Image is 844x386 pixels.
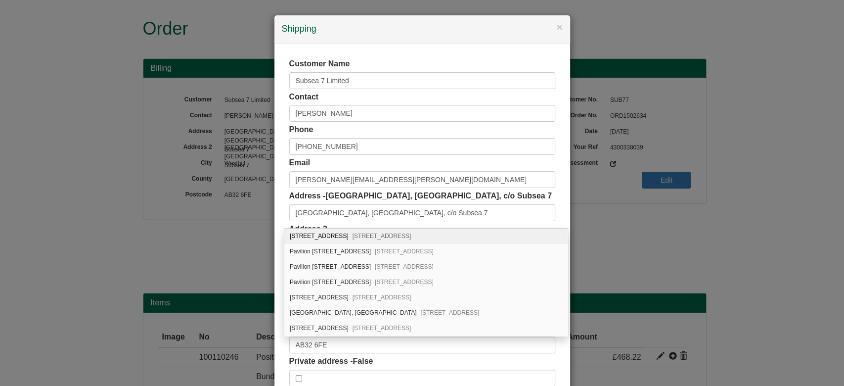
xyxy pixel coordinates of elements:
[353,325,411,332] span: [STREET_ADDRESS]
[289,92,319,103] label: Contact
[284,259,568,275] div: Pavilion 3 Aspect 32, Prospect Road
[284,244,568,259] div: Pavilion 4, Aspect 32, Prospect Road
[289,356,373,367] label: Private address -
[289,224,332,235] label: Address 2 -
[282,23,563,36] h4: Shipping
[284,275,568,290] div: Pavilion 2, Aspect 32, Prospect Road
[284,229,568,244] div: 15 Abercrombie Court, Prospect Road
[284,305,568,321] div: Westpoint House, Prospect Road
[353,294,411,301] span: [STREET_ADDRESS]
[284,290,568,305] div: 26 Abercrombie Court, Prospect Road
[375,279,434,286] span: [STREET_ADDRESS]
[284,321,568,336] div: 11 Abercrombie Court, Prospect Road
[289,157,311,169] label: Email
[353,357,373,365] span: False
[289,191,552,202] label: Address -
[421,309,480,316] span: [STREET_ADDRESS]
[353,233,411,240] span: [STREET_ADDRESS]
[289,124,313,136] label: Phone
[325,192,552,200] span: [GEOGRAPHIC_DATA], [GEOGRAPHIC_DATA], c/o Subsea 7
[375,248,434,255] span: [STREET_ADDRESS]
[375,263,434,270] span: [STREET_ADDRESS]
[556,22,562,32] button: ×
[289,58,350,70] label: Customer Name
